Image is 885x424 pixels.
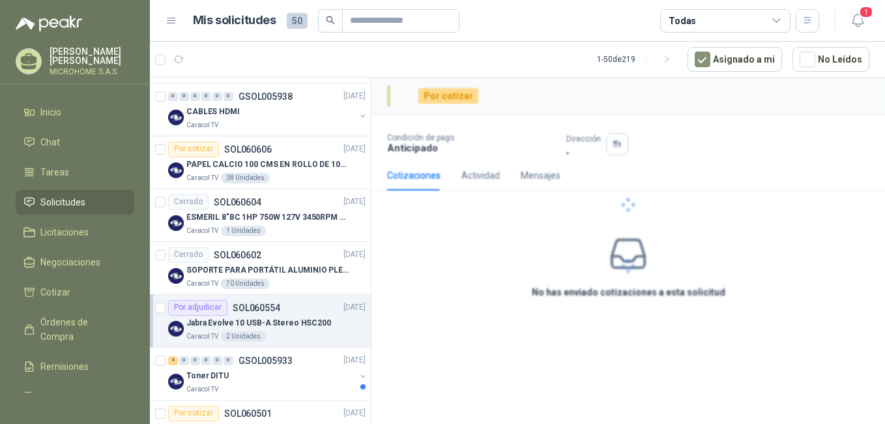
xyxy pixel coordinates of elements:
[212,92,222,101] div: 0
[16,130,134,155] a: Chat
[221,331,266,342] div: 2 Unidades
[16,160,134,185] a: Tareas
[16,190,134,215] a: Solicitudes
[40,135,60,149] span: Chat
[186,106,240,118] p: CABLES HDMI
[186,211,349,224] p: ESMERIL 8"BC 1HP 750W 127V 3450RPM URREA
[168,406,219,421] div: Por cotizar
[168,374,184,389] img: Company Logo
[597,49,677,70] div: 1 - 50 de 219
[792,47,869,72] button: No Leídos
[214,198,261,207] p: SOL060604
[859,6,873,18] span: 1
[16,354,134,379] a: Remisiones
[343,143,366,155] p: [DATE]
[239,92,293,101] p: GSOL005938
[150,136,371,189] a: Por cotizarSOL060606[DATE] Company LogoPAPEL CALCIO 100 CMS EN ROLLO DE 100 GRCaracol TV38 Unidades
[40,359,89,374] span: Remisiones
[40,225,89,239] span: Licitaciones
[179,92,189,101] div: 0
[186,159,349,171] p: PAPEL CALCIO 100 CMS EN ROLLO DE 100 GR
[168,89,368,130] a: 0 0 0 0 0 0 GSOL005938[DATE] Company LogoCABLES HDMICaracol TV
[343,90,366,102] p: [DATE]
[168,194,209,210] div: Cerrado
[326,16,335,25] span: search
[186,264,349,277] p: SOPORTE PARA PORTÁTIL ALUMINIO PLEGABLE VTA
[688,47,782,72] button: Asignado a mi
[239,356,293,365] p: GSOL005933
[168,356,178,365] div: 4
[40,315,122,344] span: Órdenes de Compra
[190,92,200,101] div: 0
[40,389,98,404] span: Configuración
[186,384,218,395] p: Caracol TV
[846,9,869,33] button: 1
[40,285,70,299] span: Cotizar
[669,14,696,28] div: Todas
[343,249,366,261] p: [DATE]
[224,409,272,418] p: SOL060501
[214,250,261,260] p: SOL060602
[168,353,368,395] a: 4 0 0 0 0 0 GSOL005933[DATE] Company LogoToner DITUCaracol TV
[233,303,280,312] p: SOL060554
[168,300,227,316] div: Por adjudicar
[50,47,134,65] p: [PERSON_NAME] [PERSON_NAME]
[343,354,366,367] p: [DATE]
[186,370,229,382] p: Toner DITU
[168,142,219,157] div: Por cotizar
[168,321,184,337] img: Company Logo
[221,226,266,236] div: 1 Unidades
[150,295,371,348] a: Por adjudicarSOL060554[DATE] Company LogoJabra Evolve 10 USB-A Stereo HSC200Caracol TV2 Unidades
[16,220,134,245] a: Licitaciones
[168,215,184,231] img: Company Logo
[343,196,366,208] p: [DATE]
[16,384,134,409] a: Configuración
[179,356,189,365] div: 0
[193,11,276,30] h1: Mis solicitudes
[168,247,209,263] div: Cerrado
[150,189,371,242] a: CerradoSOL060604[DATE] Company LogoESMERIL 8"BC 1HP 750W 127V 3450RPM URREACaracol TV1 Unidades
[50,68,134,76] p: MICROHOME S.A.S
[40,165,69,179] span: Tareas
[40,105,61,119] span: Inicio
[343,407,366,419] p: [DATE]
[168,92,178,101] div: 0
[40,195,85,209] span: Solicitudes
[186,173,218,183] p: Caracol TV
[168,162,184,178] img: Company Logo
[224,145,272,154] p: SOL060606
[168,110,184,125] img: Company Logo
[186,120,218,130] p: Caracol TV
[168,268,184,284] img: Company Logo
[16,280,134,305] a: Cotizar
[186,226,218,236] p: Caracol TV
[16,100,134,125] a: Inicio
[224,356,233,365] div: 0
[201,92,211,101] div: 0
[150,242,371,295] a: CerradoSOL060602[DATE] Company LogoSOPORTE PARA PORTÁTIL ALUMINIO PLEGABLE VTACaracol TV70 Unidades
[221,173,270,183] div: 38 Unidades
[16,16,82,31] img: Logo peakr
[186,317,331,329] p: Jabra Evolve 10 USB-A Stereo HSC200
[221,279,270,289] div: 70 Unidades
[16,310,134,349] a: Órdenes de Compra
[224,92,233,101] div: 0
[343,301,366,314] p: [DATE]
[190,356,200,365] div: 0
[186,279,218,289] p: Caracol TV
[186,331,218,342] p: Caracol TV
[287,13,308,29] span: 50
[212,356,222,365] div: 0
[40,255,100,269] span: Negociaciones
[201,356,211,365] div: 0
[16,250,134,275] a: Negociaciones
